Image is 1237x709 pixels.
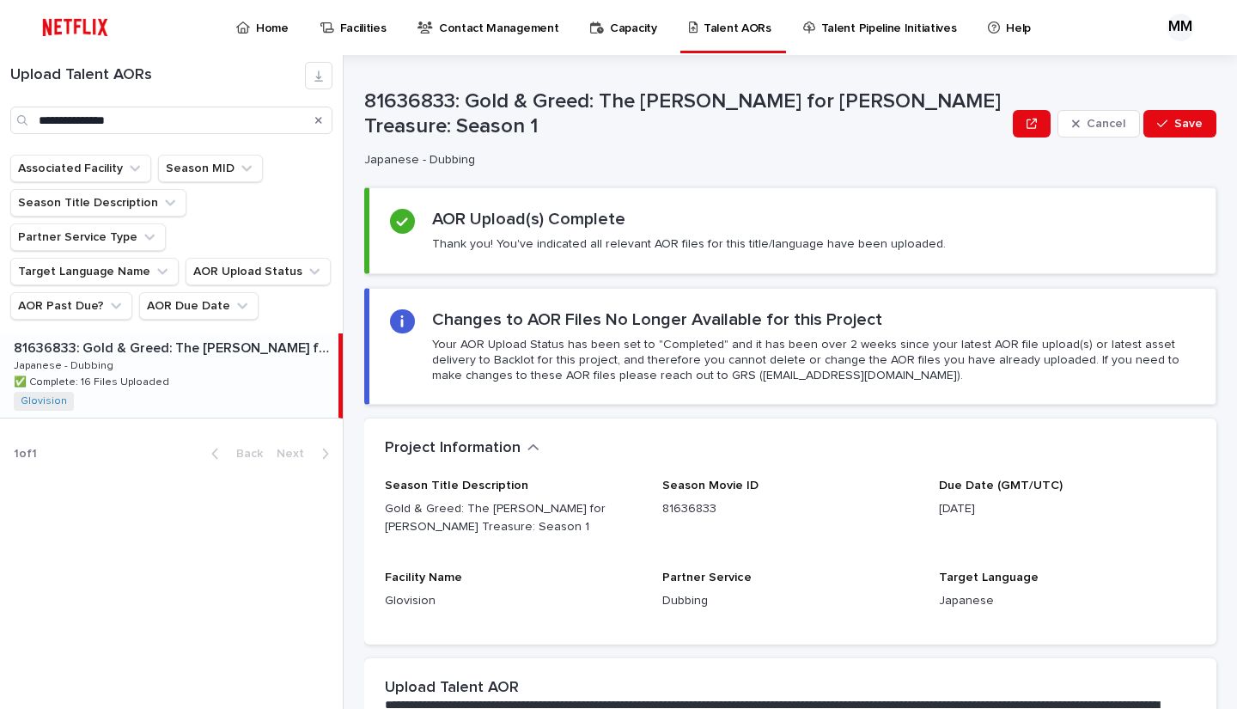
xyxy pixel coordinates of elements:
[939,571,1039,584] span: Target Language
[432,209,625,229] h2: AOR Upload(s) Complete
[1167,14,1194,41] div: MM
[14,373,173,388] p: ✅ Complete: 16 Files Uploaded
[385,500,642,536] p: Gold & Greed: The [PERSON_NAME] for [PERSON_NAME] Treasure: Season 1
[10,223,166,251] button: Partner Service Type
[385,592,642,610] p: Glovision
[385,439,539,458] button: Project Information
[432,309,882,330] h2: Changes to AOR Files No Longer Available for this Project
[10,292,132,320] button: AOR Past Due?
[1143,110,1216,138] button: Save
[10,107,332,134] input: Search
[662,571,752,584] span: Partner Service
[10,155,151,182] button: Associated Facility
[139,292,259,320] button: AOR Due Date
[385,480,528,492] span: Season Title Description
[432,337,1195,384] p: Your AOR Upload Status has been set to "Completed" and it has been over 2 weeks since your latest...
[10,189,186,217] button: Season Title Description
[277,448,314,460] span: Next
[432,236,946,252] p: Thank you! You've indicated all relevant AOR files for this title/language have been uploaded.
[10,258,179,285] button: Target Language Name
[158,155,263,182] button: Season MID
[364,89,1006,139] p: 81636833: Gold & Greed: The [PERSON_NAME] for [PERSON_NAME] Treasure: Season 1
[270,446,343,461] button: Next
[10,66,305,85] h1: Upload Talent AORs
[1057,110,1140,138] button: Cancel
[939,500,1196,518] p: [DATE]
[186,258,331,285] button: AOR Upload Status
[662,592,919,610] p: Dubbing
[385,571,462,584] span: Facility Name
[14,357,117,372] p: Japanese - Dubbing
[1087,118,1125,130] span: Cancel
[1174,118,1203,130] span: Save
[662,500,919,518] p: 81636833
[364,153,999,168] p: Japanese - Dubbing
[385,439,521,458] h2: Project Information
[662,480,759,492] span: Season Movie ID
[198,446,270,461] button: Back
[14,337,335,357] p: 81636833: Gold & Greed: The Hunt for Fenn's Treasure: Season 1
[226,448,263,460] span: Back
[21,395,67,407] a: Glovision
[939,480,1063,492] span: Due Date (GMT/UTC)
[385,679,519,698] h2: Upload Talent AOR
[34,10,116,45] img: ifQbXi3ZQGMSEF7WDB7W
[939,592,1196,610] p: Japanese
